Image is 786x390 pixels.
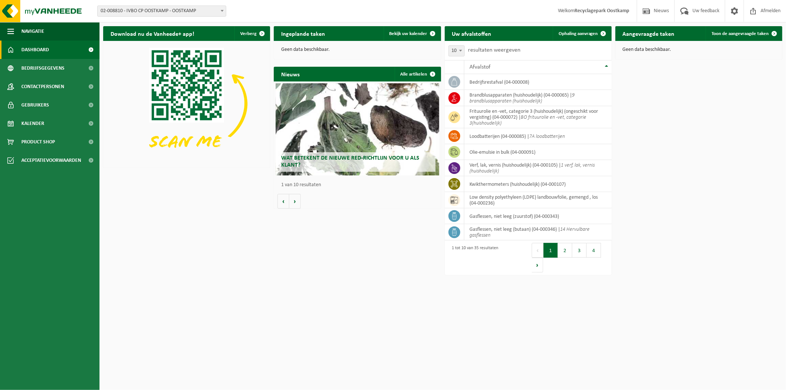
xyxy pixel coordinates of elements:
td: kwikthermometers (huishoudelijk) (04-000107) [464,176,612,192]
span: Bekijk uw kalender [389,31,427,36]
span: 02-008810 - IVBO CP OOSTKAMP - OOSTKAMP [98,6,226,16]
div: 1 tot 10 van 35 resultaten [448,242,499,273]
button: 3 [572,243,587,258]
span: 10 [448,45,465,56]
span: Navigatie [21,22,44,41]
h2: Ingeplande taken [274,26,332,41]
span: Gebruikers [21,96,49,114]
span: Kalender [21,114,44,133]
i: 7A loodbatterijen [530,134,565,139]
span: 02-008810 - IVBO CP OOSTKAMP - OOSTKAMP [97,6,226,17]
p: Geen data beschikbaar. [623,47,775,52]
i: 14 Hervulbare gasflessen [470,227,590,238]
label: resultaten weergeven [468,47,521,53]
i: BO frituurolie en -vet, categorie 3(huishoudelijk) [470,115,587,126]
p: 1 van 10 resultaten [281,182,437,188]
td: frituurolie en -vet, categorie 3 (huishoudelijk) (ongeschikt voor vergisting) (04-000072) | [464,106,612,128]
h2: Download nu de Vanheede+ app! [103,26,202,41]
strong: Recyclagepark Oostkamp [574,8,629,14]
span: 10 [449,46,464,56]
h2: Aangevraagde taken [615,26,682,41]
td: low density polyethyleen (LDPE) landbouwfolie, gemengd , los (04-000236) [464,192,612,208]
span: Contactpersonen [21,77,64,96]
span: Afvalstof [470,64,491,70]
i: 9 brandblusapparaten (huishoudelijk) [470,93,575,104]
a: Toon de aangevraagde taken [706,26,782,41]
a: Ophaling aanvragen [553,26,611,41]
td: gasflessen, niet leeg (zuurstof) (04-000343) [464,208,612,224]
button: Verberg [234,26,269,41]
span: Ophaling aanvragen [559,31,598,36]
span: Bedrijfsgegevens [21,59,64,77]
td: olie-emulsie in bulk (04-000091) [464,144,612,160]
td: loodbatterijen (04-000085) | [464,128,612,144]
button: 2 [558,243,572,258]
a: Bekijk uw kalender [384,26,440,41]
span: Dashboard [21,41,49,59]
button: Next [532,258,543,272]
button: 1 [544,243,558,258]
h2: Nieuws [274,67,307,81]
span: Acceptatievoorwaarden [21,151,81,170]
span: Verberg [240,31,256,36]
button: Vorige [277,194,289,209]
i: 1 verf, lak, vernis (huishoudelijk) [470,163,595,174]
img: Download de VHEPlus App [103,41,270,166]
span: Wat betekent de nieuwe RED-richtlijn voor u als klant? [281,155,419,168]
td: verf, lak, vernis (huishoudelijk) (04-000105) | [464,160,612,176]
a: Alle artikelen [395,67,440,81]
span: Product Shop [21,133,55,151]
td: bedrijfsrestafval (04-000008) [464,74,612,90]
button: Previous [532,243,544,258]
p: Geen data beschikbaar. [281,47,433,52]
button: 4 [587,243,601,258]
span: Toon de aangevraagde taken [712,31,769,36]
td: gasflessen, niet leeg (butaan) (04-000346) | [464,224,612,240]
button: Volgende [289,194,301,209]
h2: Uw afvalstoffen [445,26,499,41]
a: Wat betekent de nieuwe RED-richtlijn voor u als klant? [276,83,439,175]
td: brandblusapparaten (huishoudelijk) (04-000065) | [464,90,612,106]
